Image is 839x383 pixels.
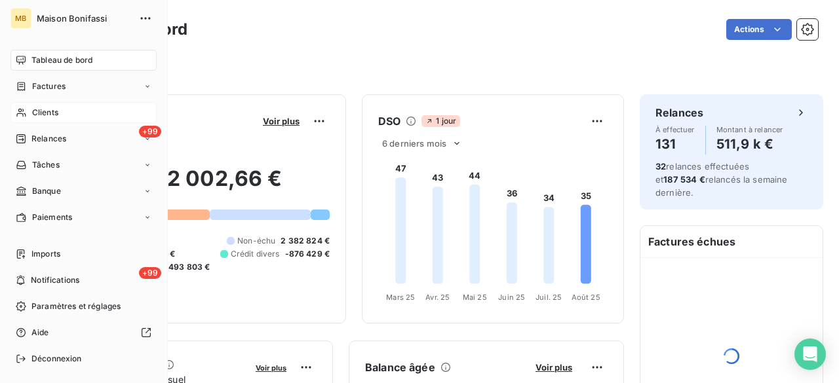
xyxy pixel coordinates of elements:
span: Non-échu [237,235,275,247]
a: Imports [10,244,157,264]
h4: 511,9 k € [716,134,783,155]
button: Voir plus [532,361,576,373]
div: MB [10,8,31,29]
span: 2 382 824 € [281,235,330,247]
h4: 131 [655,134,695,155]
tspan: Mai 25 [463,293,487,302]
button: Actions [726,19,792,40]
a: Banque [10,181,157,202]
span: À effectuer [655,126,695,134]
button: Voir plus [259,115,303,127]
span: +99 [139,126,161,137]
a: Tableau de bord [10,50,157,71]
tspan: Juin 25 [498,293,525,302]
span: 6 derniers mois [382,138,446,149]
button: Voir plus [252,361,290,373]
span: Déconnexion [31,353,82,365]
tspan: Août 25 [572,293,600,302]
tspan: Avr. 25 [425,293,450,302]
span: Montant à relancer [716,126,783,134]
span: Clients [32,107,58,119]
h6: Factures échues [640,226,823,257]
span: Crédit divers [231,248,280,260]
a: Paiements [10,207,157,228]
h2: 3 252 002,66 € [74,166,330,205]
span: Tâches [32,159,60,171]
h6: DSO [378,113,400,129]
tspan: Mars 25 [386,293,415,302]
span: -493 803 € [165,261,210,273]
span: -876 429 € [285,248,330,260]
span: 1 jour [421,115,460,127]
span: Paramètres et réglages [31,301,121,312]
h6: Balance âgée [365,359,435,375]
span: 187 534 € [663,174,705,185]
span: Tableau de bord [31,54,92,66]
span: Voir plus [536,362,572,373]
span: Imports [31,248,60,260]
a: Tâches [10,155,157,175]
a: Aide [10,322,157,343]
a: Factures [10,76,157,97]
span: Factures [32,81,66,92]
span: Maison Bonifassi [37,13,131,24]
span: relances effectuées et relancés la semaine dernière. [655,161,788,198]
span: Notifications [31,274,79,286]
h6: Relances [655,105,703,120]
a: +99Relances [10,128,157,149]
span: Banque [32,185,61,197]
a: Clients [10,102,157,123]
span: +99 [139,267,161,279]
span: Voir plus [263,116,300,126]
tspan: Juil. 25 [536,293,562,302]
span: Voir plus [256,363,286,373]
span: 32 [655,161,666,172]
span: Paiements [32,211,72,223]
div: Open Intercom Messenger [794,338,826,370]
span: Relances [31,133,66,145]
a: Paramètres et réglages [10,296,157,317]
span: Aide [31,327,49,338]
